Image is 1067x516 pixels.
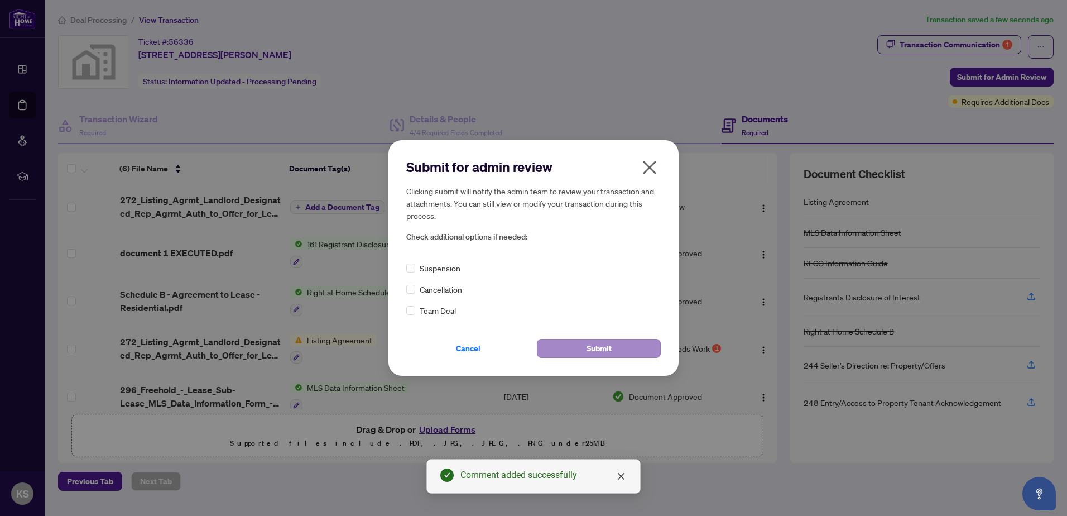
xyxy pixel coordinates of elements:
[406,158,661,176] h2: Submit for admin review
[420,283,462,295] span: Cancellation
[406,231,661,243] span: Check additional options if needed:
[456,340,480,357] span: Cancel
[420,304,456,317] span: Team Deal
[1022,477,1056,510] button: Open asap
[615,470,627,482] a: Close
[440,469,454,482] span: check-circle
[537,339,661,358] button: Submit
[406,185,661,222] h5: Clicking submit will notify the admin team to review your transaction and attachments. You can st...
[587,340,612,357] span: Submit
[406,339,530,358] button: Cancel
[420,262,460,274] span: Suspension
[617,472,626,481] span: close
[460,469,627,482] div: Comment added successfully
[641,159,659,176] span: close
